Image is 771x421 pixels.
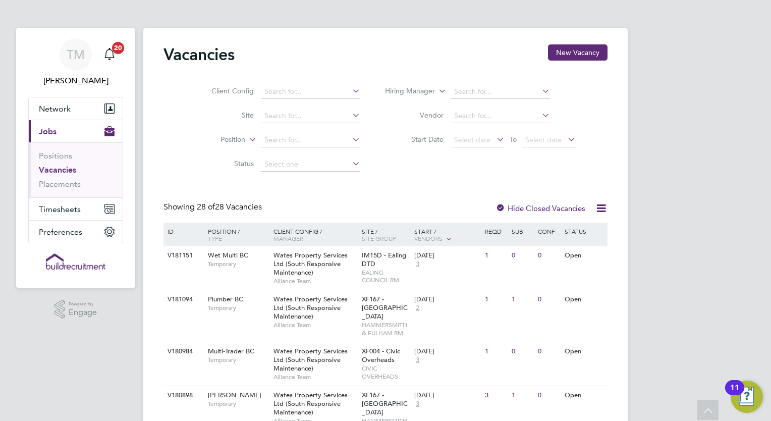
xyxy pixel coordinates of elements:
[362,321,410,337] span: HAMMERSMITH & FULHAM RM
[273,295,348,321] span: Wates Property Services Ltd (South Responsive Maintenance)
[548,44,608,61] button: New Vacancy
[414,391,480,400] div: [DATE]
[271,223,359,247] div: Client Config /
[261,85,360,99] input: Search for...
[165,386,200,405] div: V180898
[454,135,490,144] span: Select date
[414,400,421,408] span: 3
[412,223,482,248] div: Start /
[208,304,268,312] span: Temporary
[509,246,535,265] div: 0
[29,198,123,220] button: Timesheets
[208,260,268,268] span: Temporary
[562,342,606,361] div: Open
[208,234,222,242] span: Type
[482,290,509,309] div: 1
[273,373,357,381] span: Alliance Team
[112,42,124,54] span: 20
[165,246,200,265] div: V181151
[535,290,562,309] div: 0
[165,290,200,309] div: V181094
[386,135,444,144] label: Start Date
[29,97,123,120] button: Network
[39,127,57,136] span: Jobs
[196,111,254,120] label: Site
[273,234,303,242] span: Manager
[535,342,562,361] div: 0
[362,391,408,416] span: XF167 - [GEOGRAPHIC_DATA]
[29,120,123,142] button: Jobs
[482,246,509,265] div: 1
[67,48,85,61] span: TM
[208,251,248,259] span: Wet Multi BC
[208,347,254,355] span: Multi-Trader BC
[39,165,76,175] a: Vacancies
[509,223,535,240] div: Sub
[509,342,535,361] div: 0
[377,86,435,96] label: Hiring Manager
[562,223,606,240] div: Status
[208,391,261,399] span: [PERSON_NAME]
[69,300,97,308] span: Powered by
[730,388,739,401] div: 11
[39,151,72,161] a: Positions
[273,251,348,277] span: Wates Property Services Ltd (South Responsive Maintenance)
[495,203,585,213] label: Hide Closed Vacancies
[208,295,243,303] span: Plumber BC
[414,295,480,304] div: [DATE]
[46,253,105,270] img: buildrec-logo-retina.png
[29,142,123,197] div: Jobs
[362,295,408,321] span: XF167 - [GEOGRAPHIC_DATA]
[69,308,97,317] span: Engage
[261,133,360,147] input: Search for...
[386,111,444,120] label: Vendor
[525,135,562,144] span: Select date
[451,85,550,99] input: Search for...
[562,290,606,309] div: Open
[208,356,268,364] span: Temporary
[261,109,360,123] input: Search for...
[535,386,562,405] div: 0
[28,38,123,87] a: TM[PERSON_NAME]
[562,386,606,405] div: Open
[509,290,535,309] div: 1
[29,221,123,243] button: Preferences
[562,246,606,265] div: Open
[54,300,97,319] a: Powered byEngage
[414,251,480,260] div: [DATE]
[165,223,200,240] div: ID
[362,269,410,284] span: EALING COUNCIL RM
[414,260,421,269] span: 3
[197,202,215,212] span: 28 of
[414,304,421,312] span: 2
[362,234,396,242] span: Site Group
[28,253,123,270] a: Go to home page
[451,109,550,123] input: Search for...
[362,251,406,268] span: IM15D - Ealing DTD
[261,157,360,172] input: Select one
[165,342,200,361] div: V180984
[163,202,264,213] div: Showing
[200,223,271,247] div: Position /
[362,347,400,364] span: XF004 - Civic Overheads
[359,223,412,247] div: Site /
[273,277,357,285] span: Alliance Team
[28,75,123,87] span: Tom Morgan
[208,400,268,408] span: Temporary
[39,227,82,237] span: Preferences
[273,391,348,416] span: Wates Property Services Ltd (South Responsive Maintenance)
[196,86,254,95] label: Client Config
[414,347,480,356] div: [DATE]
[482,386,509,405] div: 3
[509,386,535,405] div: 1
[507,133,520,146] span: To
[482,342,509,361] div: 1
[16,28,135,288] nav: Main navigation
[535,223,562,240] div: Conf
[273,321,357,329] span: Alliance Team
[482,223,509,240] div: Reqd
[39,179,81,189] a: Placements
[99,38,120,71] a: 20
[39,104,71,114] span: Network
[197,202,262,212] span: 28 Vacancies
